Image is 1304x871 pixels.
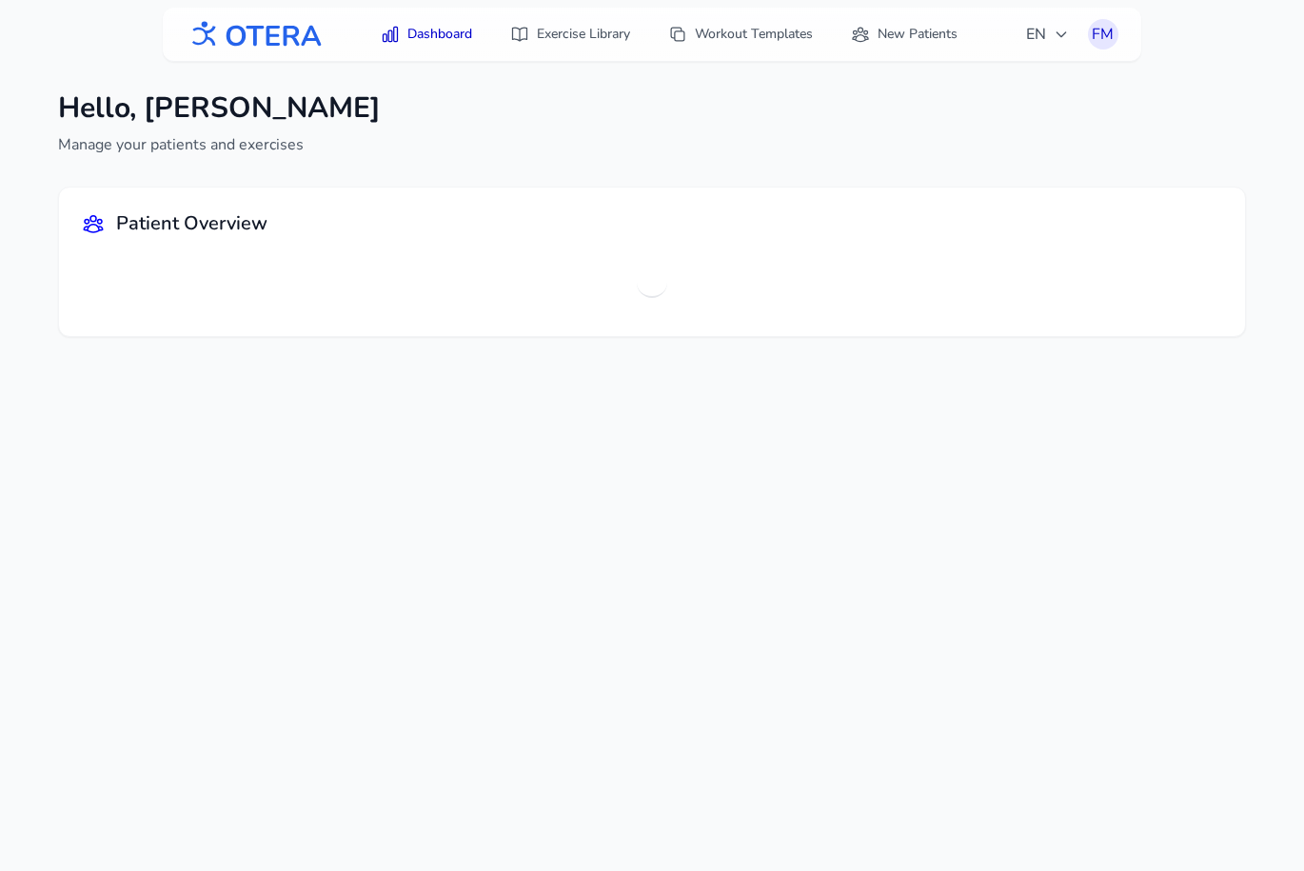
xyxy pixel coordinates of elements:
a: New Patients [840,17,969,51]
h2: Patient Overview [116,210,267,237]
a: Exercise Library [499,17,642,51]
h1: Hello, [PERSON_NAME] [58,91,381,126]
span: EN [1026,23,1069,46]
button: FM [1088,19,1118,49]
button: EN [1015,15,1080,53]
img: OTERA logo [186,13,323,56]
p: Manage your patients and exercises [58,133,381,156]
a: Workout Templates [657,17,824,51]
a: Dashboard [369,17,484,51]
